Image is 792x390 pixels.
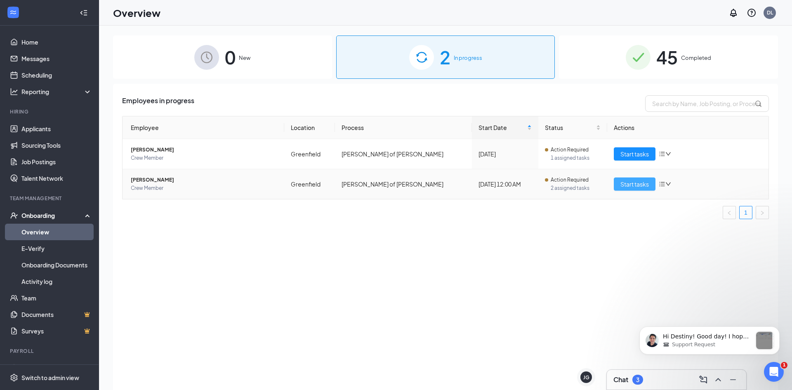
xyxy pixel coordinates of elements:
th: Location [284,116,335,139]
iframe: Intercom live chat [764,362,784,382]
td: Greenfield [284,169,335,199]
span: Action Required [551,176,589,184]
span: down [665,181,671,187]
button: right [756,206,769,219]
a: Job Postings [21,154,92,170]
div: [DATE] [478,149,532,158]
button: left [723,206,736,219]
span: 2 assigned tasks [551,184,601,192]
a: SurveysCrown [21,323,92,339]
span: [PERSON_NAME] [131,176,278,184]
span: Start tasks [620,149,649,158]
span: Completed [681,54,711,62]
a: PayrollCrown [21,360,92,376]
svg: Settings [10,373,18,382]
th: Status [538,116,607,139]
th: Process [335,116,472,139]
input: Search by Name, Job Posting, or Process [645,95,769,112]
svg: UserCheck [10,211,18,220]
span: Crew Member [131,154,278,162]
span: left [727,210,732,215]
span: In progress [454,54,482,62]
a: Team [21,290,92,306]
span: [PERSON_NAME] [131,146,278,154]
span: Status [545,123,594,132]
svg: Minimize [728,375,738,385]
span: Start Date [478,123,526,132]
svg: Collapse [80,9,88,17]
th: Actions [607,116,769,139]
button: Start tasks [614,177,655,191]
span: right [760,210,765,215]
span: down [665,151,671,157]
a: E-Verify [21,240,92,257]
span: 0 [225,43,236,71]
div: Onboarding [21,211,85,220]
div: 3 [636,376,639,383]
h3: Chat [613,375,628,384]
div: Payroll [10,347,90,355]
span: Start tasks [620,180,649,189]
h1: Overview [113,6,160,20]
button: ComposeMessage [697,373,710,386]
div: Switch to admin view [21,373,79,382]
span: New [239,54,250,62]
svg: QuestionInfo [747,8,757,18]
span: Employees in progress [122,95,194,112]
iframe: Intercom notifications message [627,310,792,368]
svg: Analysis [10,87,18,96]
svg: Notifications [728,8,738,18]
span: 2 [440,43,450,71]
td: [PERSON_NAME] of [PERSON_NAME] [335,169,472,199]
th: Employee [123,116,284,139]
a: Onboarding Documents [21,257,92,273]
svg: ComposeMessage [698,375,708,385]
span: 1 assigned tasks [551,154,601,162]
span: Crew Member [131,184,278,192]
a: Scheduling [21,67,92,83]
div: DL [767,9,773,16]
td: Greenfield [284,139,335,169]
a: Activity log [21,273,92,290]
a: Talent Network [21,170,92,187]
span: bars [659,151,665,157]
button: Minimize [726,373,740,386]
a: DocumentsCrown [21,306,92,323]
a: Home [21,34,92,50]
li: Next Page [756,206,769,219]
span: Action Required [551,146,589,154]
button: ChevronUp [712,373,725,386]
a: Applicants [21,121,92,137]
button: Start tasks [614,147,655,161]
a: 1 [740,206,752,219]
div: JG [583,374,589,381]
a: Overview [21,224,92,240]
a: Messages [21,50,92,67]
td: [PERSON_NAME] of [PERSON_NAME] [335,139,472,169]
svg: WorkstreamLogo [9,8,17,17]
div: Team Management [10,195,90,202]
div: Hiring [10,108,90,115]
span: 1 [781,362,787,369]
div: Reporting [21,87,92,96]
div: [DATE] 12:00 AM [478,180,532,189]
a: Sourcing Tools [21,137,92,154]
span: 45 [656,43,678,71]
span: bars [659,181,665,187]
li: Previous Page [723,206,736,219]
svg: ChevronUp [713,375,723,385]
